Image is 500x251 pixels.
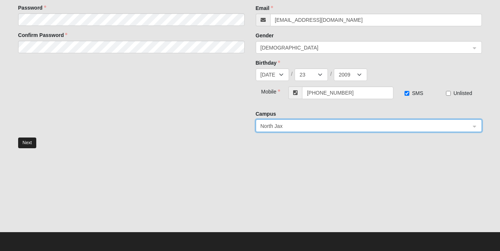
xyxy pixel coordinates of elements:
label: Birthday [256,59,281,67]
span: / [330,70,332,78]
input: SMS [405,91,409,96]
label: Confirm Password [18,31,68,39]
span: Male [261,44,471,52]
label: Gender [256,32,274,39]
input: Unlisted [446,91,451,96]
label: Email [256,4,273,12]
span: Unlisted [453,90,472,96]
span: / [291,70,293,78]
div: Mobile [256,87,275,95]
span: North Jax [261,122,464,130]
span: SMS [412,90,423,96]
label: Password [18,4,46,11]
button: Next [18,138,36,148]
label: Campus [256,110,276,118]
